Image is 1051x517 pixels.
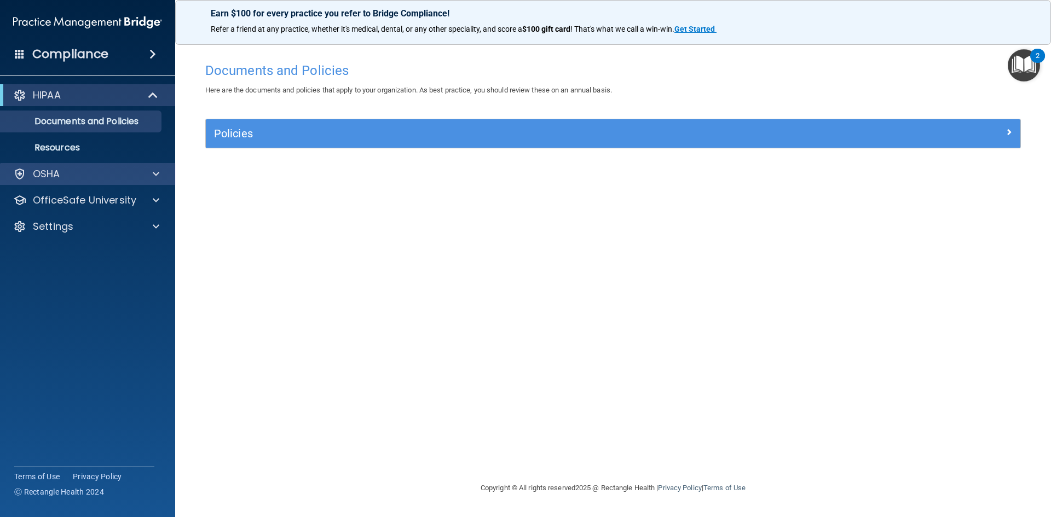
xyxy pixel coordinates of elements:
[7,142,157,153] p: Resources
[33,220,73,233] p: Settings
[674,25,717,33] a: Get Started
[1036,56,1040,70] div: 2
[522,25,570,33] strong: $100 gift card
[33,194,136,207] p: OfficeSafe University
[674,25,715,33] strong: Get Started
[205,63,1021,78] h4: Documents and Policies
[14,486,104,497] span: Ⓒ Rectangle Health 2024
[211,8,1015,19] p: Earn $100 for every practice you refer to Bridge Compliance!
[73,471,122,482] a: Privacy Policy
[1008,49,1040,82] button: Open Resource Center, 2 new notifications
[13,11,162,33] img: PMB logo
[703,484,746,492] a: Terms of Use
[570,25,674,33] span: ! That's what we call a win-win.
[32,47,108,62] h4: Compliance
[658,484,701,492] a: Privacy Policy
[13,220,159,233] a: Settings
[33,167,60,181] p: OSHA
[33,89,61,102] p: HIPAA
[13,194,159,207] a: OfficeSafe University
[214,125,1012,142] a: Policies
[211,25,522,33] span: Refer a friend at any practice, whether it's medical, dental, or any other speciality, and score a
[413,470,813,506] div: Copyright © All rights reserved 2025 @ Rectangle Health | |
[205,86,612,94] span: Here are the documents and policies that apply to your organization. As best practice, you should...
[214,127,809,140] h5: Policies
[7,116,157,127] p: Documents and Policies
[13,167,159,181] a: OSHA
[14,471,60,482] a: Terms of Use
[13,89,159,102] a: HIPAA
